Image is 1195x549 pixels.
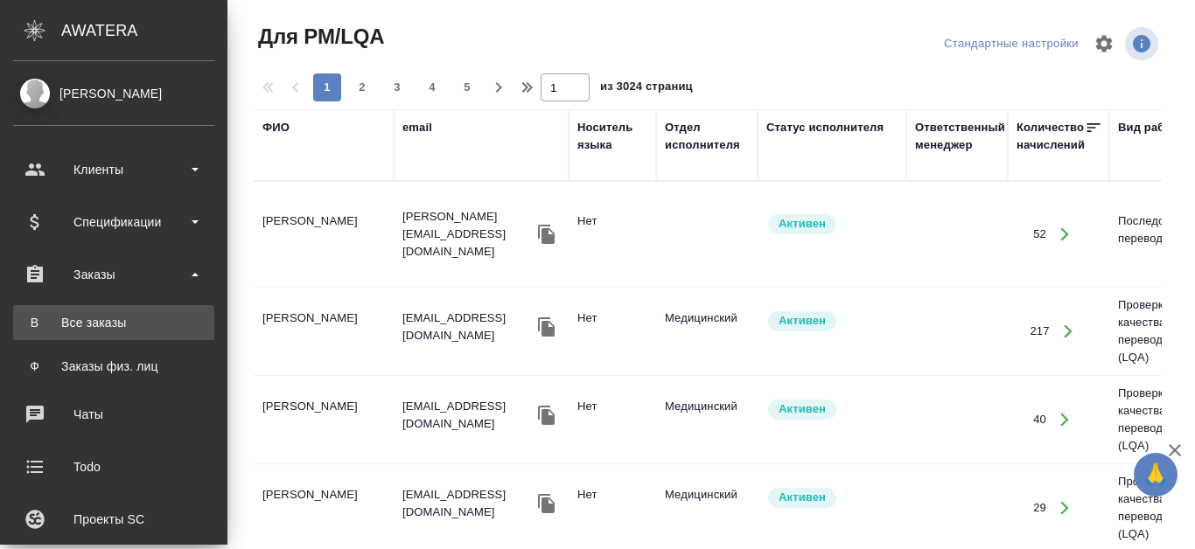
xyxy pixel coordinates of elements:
div: [PERSON_NAME] [13,84,214,103]
p: [EMAIL_ADDRESS][DOMAIN_NAME] [402,398,534,433]
div: Спецификации [13,209,214,235]
div: Количество начислений [1017,119,1085,154]
div: Ответственный менеджер [915,119,1005,154]
td: Медицинский [656,301,758,362]
a: Todo [4,445,223,489]
td: Нет [569,301,656,362]
div: Рядовой исполнитель: назначай с учетом рейтинга [766,398,898,421]
a: Проекты SC [4,497,223,541]
div: split button [940,31,1083,58]
div: 40 [1033,411,1046,428]
a: ФЗаказы физ. лиц [13,349,214,384]
span: из 3024 страниц [600,76,693,101]
button: Открыть работы [1047,402,1083,438]
p: Активен [779,400,826,418]
td: [PERSON_NAME] [254,204,394,265]
p: [EMAIL_ADDRESS][DOMAIN_NAME] [402,486,534,521]
span: 5 [453,79,481,96]
span: Посмотреть информацию [1125,27,1162,60]
span: 2 [348,79,376,96]
button: Открыть работы [1047,490,1083,526]
p: Активен [779,312,826,330]
div: Носитель языка [577,119,647,154]
p: Активен [779,215,826,233]
span: 4 [418,79,446,96]
td: [PERSON_NAME] [254,389,394,450]
div: Чаты [13,401,214,427]
div: Все заказы [22,314,206,331]
div: Проекты SC [13,506,214,532]
button: Открыть работы [1047,217,1083,253]
div: 217 [1030,323,1049,340]
button: 🙏 [1134,453,1178,497]
div: Todo [13,454,214,480]
button: Скопировать [534,402,560,428]
div: Рядовой исполнитель: назначай с учетом рейтинга [766,309,898,333]
td: [PERSON_NAME] [254,301,394,362]
button: Скопировать [534,221,560,247]
span: Для PM/LQA [254,23,384,51]
div: email [402,119,432,136]
p: Активен [779,489,826,506]
button: 4 [418,73,446,101]
button: Скопировать [534,490,560,517]
div: Вид работ [1118,119,1178,136]
td: Нет [569,477,656,539]
button: Открыть работы [1051,314,1087,350]
div: Заказы [13,261,214,288]
span: 3 [383,79,411,96]
span: 🙏 [1141,456,1171,493]
a: ВВсе заказы [13,305,214,340]
div: Заказы физ. лиц [22,358,206,375]
div: ФИО [262,119,290,136]
div: 29 [1033,499,1046,517]
button: 2 [348,73,376,101]
td: Нет [569,389,656,450]
td: Медицинский [656,389,758,450]
div: AWATERA [61,13,227,48]
a: Чаты [4,393,223,436]
td: Нет [569,204,656,265]
td: Медицинский [656,477,758,539]
button: 5 [453,73,481,101]
span: Настроить таблицу [1083,23,1125,65]
button: Скопировать [534,314,560,340]
div: 52 [1033,226,1046,243]
p: [PERSON_NAME][EMAIL_ADDRESS][DOMAIN_NAME] [402,208,534,261]
p: [EMAIL_ADDRESS][DOMAIN_NAME] [402,309,534,344]
button: 3 [383,73,411,101]
div: Клиенты [13,156,214,183]
div: Рядовой исполнитель: назначай с учетом рейтинга [766,486,898,510]
div: Отдел исполнителя [665,119,749,154]
div: Статус исполнителя [766,119,884,136]
td: [PERSON_NAME] [254,477,394,539]
div: Рядовой исполнитель: назначай с учетом рейтинга [766,212,898,236]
